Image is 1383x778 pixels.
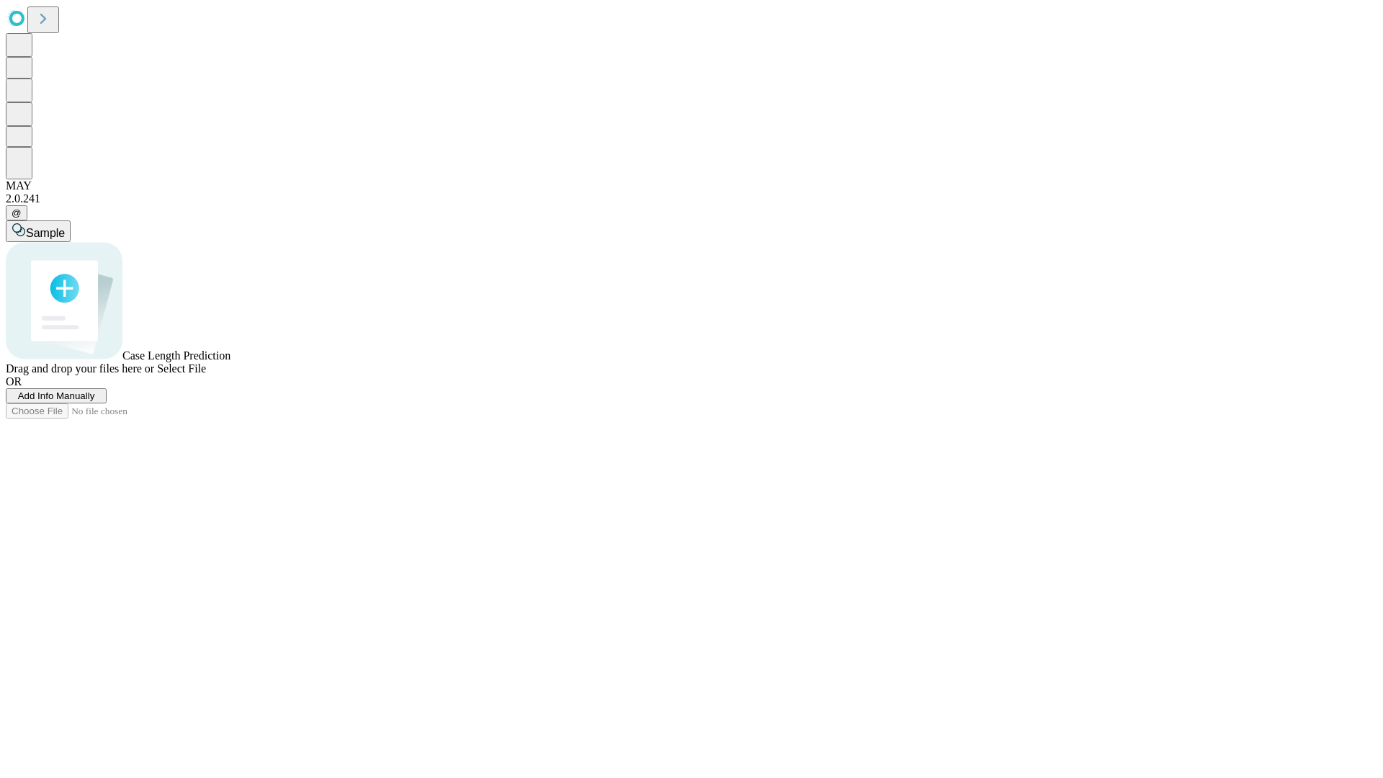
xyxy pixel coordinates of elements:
span: Drag and drop your files here or [6,362,154,375]
span: Case Length Prediction [122,349,230,362]
span: Sample [26,227,65,239]
span: Select File [157,362,206,375]
span: OR [6,375,22,388]
button: Add Info Manually [6,388,107,403]
div: 2.0.241 [6,192,1377,205]
div: MAY [6,179,1377,192]
span: Add Info Manually [18,390,95,401]
button: @ [6,205,27,220]
span: @ [12,207,22,218]
button: Sample [6,220,71,242]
